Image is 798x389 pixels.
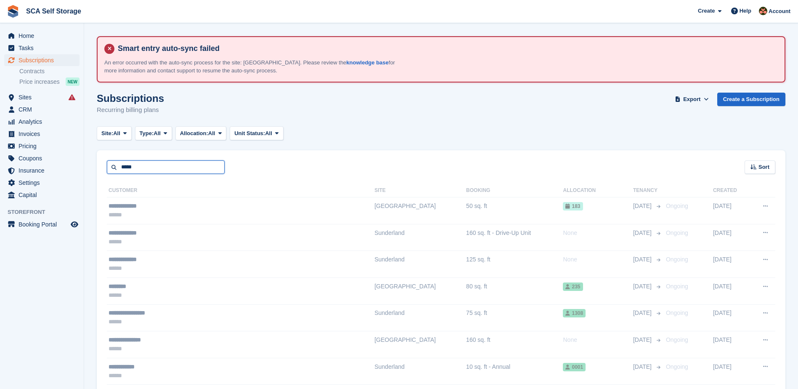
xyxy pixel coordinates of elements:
p: An error occurred with the auto-sync process for the site: [GEOGRAPHIC_DATA]. Please review the f... [104,59,399,75]
span: Home [19,30,69,42]
h4: Smart entry auto-sync failed [114,44,778,53]
a: menu [4,177,80,189]
span: Capital [19,189,69,201]
span: Storefront [8,208,84,216]
span: Subscriptions [19,54,69,66]
a: Preview store [69,219,80,229]
a: menu [4,30,80,42]
span: Analytics [19,116,69,128]
i: Smart entry sync failures have occurred [69,94,75,101]
a: Price increases NEW [19,77,80,86]
div: NEW [66,77,80,86]
span: Invoices [19,128,69,140]
span: Insurance [19,165,69,176]
img: stora-icon-8386f47178a22dfd0bd8f6a31ec36ba5ce8667c1dd55bd0f319d3a0aa187defe.svg [7,5,19,18]
span: Sites [19,91,69,103]
a: SCA Self Storage [23,4,85,18]
a: menu [4,91,80,103]
button: Export [673,93,711,107]
span: Pricing [19,140,69,152]
span: Export [683,95,700,104]
a: knowledge base [346,59,388,66]
a: menu [4,218,80,230]
span: Create [698,7,715,15]
a: menu [4,128,80,140]
a: menu [4,54,80,66]
a: menu [4,165,80,176]
a: menu [4,104,80,115]
a: menu [4,152,80,164]
span: Tasks [19,42,69,54]
a: menu [4,42,80,54]
span: Settings [19,177,69,189]
span: Booking Portal [19,218,69,230]
h1: Subscriptions [97,93,164,104]
a: menu [4,116,80,128]
span: Price increases [19,78,60,86]
a: menu [4,140,80,152]
a: menu [4,189,80,201]
span: Help [740,7,751,15]
span: Coupons [19,152,69,164]
a: Create a Subscription [717,93,785,107]
p: Recurring billing plans [97,105,164,115]
span: Account [769,7,790,16]
img: Sarah Race [759,7,767,15]
span: CRM [19,104,69,115]
a: Contracts [19,67,80,75]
